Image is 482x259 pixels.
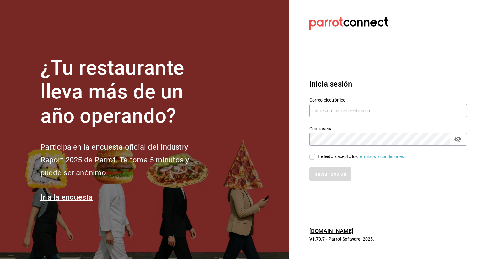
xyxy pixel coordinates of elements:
[40,56,210,128] h1: ¿Tu restaurante lleva más de un año operando?
[309,98,467,102] label: Correo electrónico
[309,78,467,90] h3: Inicia sesión
[309,236,467,242] p: V1.70.7 - Parrot Software, 2025.
[318,153,405,160] div: He leído y acepto los
[40,193,93,202] a: Ir a la encuesta
[309,228,354,234] a: [DOMAIN_NAME]
[309,104,467,117] input: Ingresa tu correo electrónico
[453,134,463,145] button: passwordField
[358,154,405,159] a: Términos y condiciones.
[309,126,467,130] label: Contraseña
[40,141,210,179] h2: Participa en la encuesta oficial del Industry Report 2025 de Parrot. Te toma 5 minutos y puede se...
